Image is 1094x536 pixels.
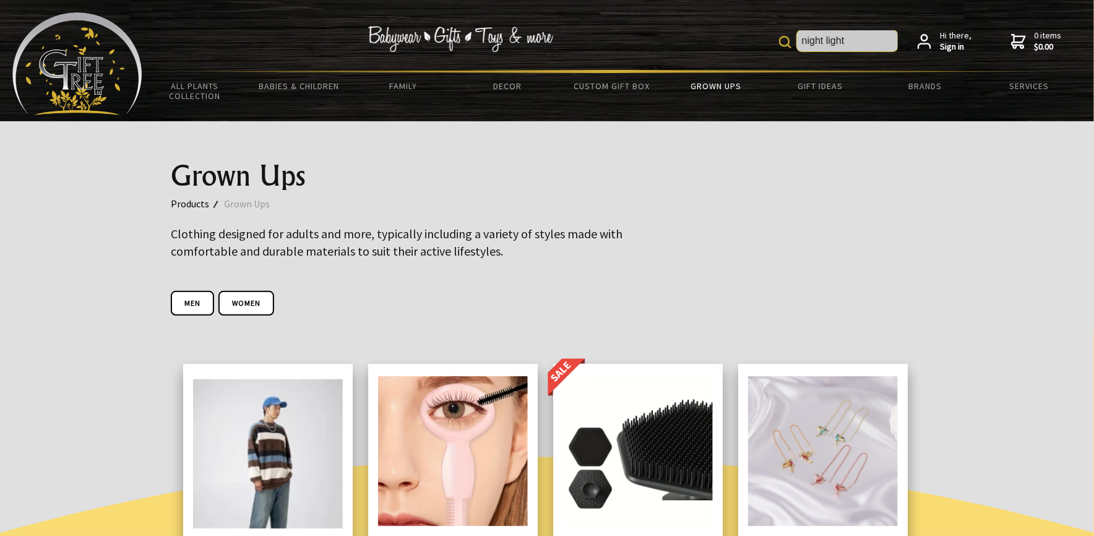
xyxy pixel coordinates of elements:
strong: Sign in [940,41,971,53]
span: 0 items [1035,30,1062,52]
a: Hi there,Sign in [918,30,971,52]
img: product search [779,36,791,48]
a: Women [218,291,274,316]
big: Clothing designed for adults and more, typically including a variety of styles made with comforta... [171,226,622,259]
a: Products [171,196,224,212]
a: All Plants Collection [142,73,247,109]
img: OnSale [547,358,590,399]
a: Brands [873,73,978,99]
a: Services [977,73,1082,99]
a: Grown Ups [224,196,285,212]
a: Men [171,291,214,316]
a: Gift Ideas [769,73,873,99]
a: Babies & Children [247,73,351,99]
span: Hi there, [940,30,971,52]
a: Decor [455,73,560,99]
input: Site Search [797,30,898,51]
a: Grown Ups [664,73,769,99]
img: Babywear - Gifts - Toys & more [368,26,554,52]
h1: Grown Ups [171,161,923,191]
a: 0 items$0.00 [1011,30,1062,52]
a: Custom Gift Box [560,73,665,99]
a: Family [351,73,455,99]
img: Babyware - Gifts - Toys and more... [12,12,142,115]
strong: $0.00 [1035,41,1062,53]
